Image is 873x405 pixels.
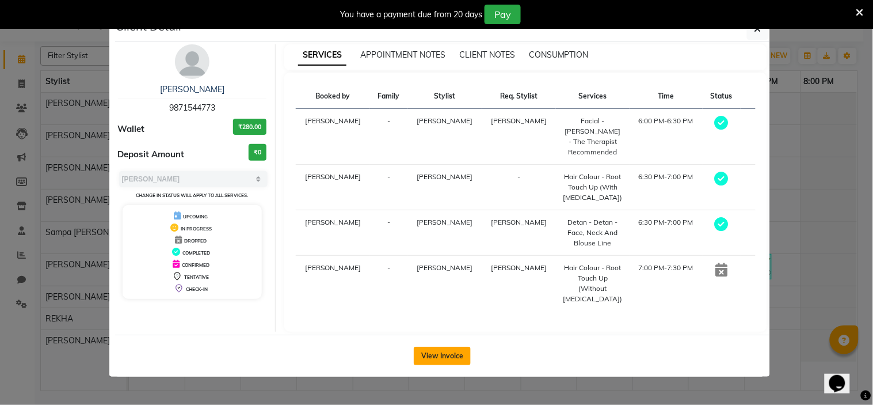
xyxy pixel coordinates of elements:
[417,218,473,226] span: [PERSON_NAME]
[118,148,185,161] span: Deposit Amount
[414,347,471,365] button: View Invoice
[181,226,212,232] span: IN PROGRESS
[563,116,623,157] div: Facial - [PERSON_NAME] - The Therapist Recommended
[118,123,145,136] span: Wallet
[360,50,445,60] span: APPOINTMENT NOTES
[825,359,861,393] iframe: chat widget
[296,84,370,109] th: Booked by
[249,144,266,161] h3: ₹0
[529,50,589,60] span: CONSUMPTION
[563,263,623,304] div: Hair Colour - Root Touch Up (Without [MEDICAL_DATA])
[417,172,473,181] span: [PERSON_NAME]
[186,286,208,292] span: CHECK-IN
[630,165,703,210] td: 6:30 PM-7:00 PM
[563,172,623,203] div: Hair Colour - Root Touch Up (With [MEDICAL_DATA])
[370,165,408,210] td: -
[370,109,408,165] td: -
[184,274,209,280] span: TENTATIVE
[630,210,703,256] td: 6:30 PM-7:00 PM
[630,109,703,165] td: 6:00 PM-6:30 PM
[233,119,266,135] h3: ₹280.00
[703,84,741,109] th: Status
[630,84,703,109] th: Time
[491,116,547,125] span: [PERSON_NAME]
[370,84,408,109] th: Family
[184,238,207,244] span: DROPPED
[556,84,630,109] th: Services
[417,263,473,272] span: [PERSON_NAME]
[459,50,515,60] span: CLIENT NOTES
[630,256,703,312] td: 7:00 PM-7:30 PM
[298,45,346,66] span: SERVICES
[370,210,408,256] td: -
[482,84,556,109] th: Req. Stylist
[370,256,408,312] td: -
[491,263,547,272] span: [PERSON_NAME]
[296,165,370,210] td: [PERSON_NAME]
[482,165,556,210] td: -
[408,84,482,109] th: Stylist
[417,116,473,125] span: [PERSON_NAME]
[340,9,482,21] div: You have a payment due from 20 days
[160,84,224,94] a: [PERSON_NAME]
[182,262,209,268] span: CONFIRMED
[136,192,248,198] small: Change in status will apply to all services.
[485,5,521,24] button: Pay
[296,109,370,165] td: [PERSON_NAME]
[563,217,623,248] div: Detan - Detan - Face, Neck And Blouse Line
[491,218,547,226] span: [PERSON_NAME]
[183,214,208,219] span: UPCOMING
[296,210,370,256] td: [PERSON_NAME]
[175,44,209,79] img: avatar
[182,250,210,256] span: COMPLETED
[169,103,215,113] span: 9871544773
[296,256,370,312] td: [PERSON_NAME]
